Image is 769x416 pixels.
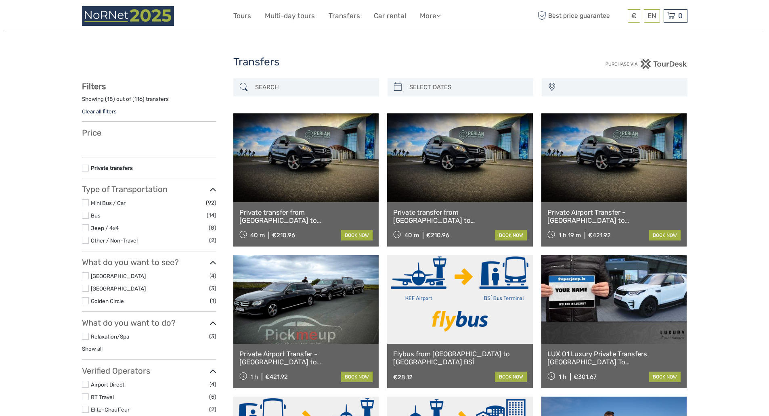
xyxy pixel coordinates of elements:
[649,230,681,240] a: book now
[265,373,288,380] div: €421.92
[82,345,103,352] a: Show all
[209,284,216,293] span: (3)
[420,10,441,22] a: More
[91,200,126,206] a: Mini Bus / Car
[393,350,527,366] a: Flybus from [GEOGRAPHIC_DATA] to [GEOGRAPHIC_DATA] BSÍ
[209,223,216,232] span: (8)
[206,198,216,207] span: (92)
[547,350,681,366] a: LUX 01 Luxury Private Transfers [GEOGRAPHIC_DATA] To [GEOGRAPHIC_DATA]
[91,394,114,400] a: BT Travel
[644,9,660,23] div: EN
[605,59,687,69] img: PurchaseViaTourDesk.png
[239,208,373,225] a: Private transfer from [GEOGRAPHIC_DATA] to [GEOGRAPHIC_DATA]
[107,95,113,103] label: 18
[209,392,216,401] span: (5)
[252,80,375,94] input: SEARCH
[272,232,295,239] div: €210.96
[82,108,117,115] a: Clear all filters
[393,208,527,225] a: Private transfer from [GEOGRAPHIC_DATA] to [GEOGRAPHIC_DATA]
[239,350,373,366] a: Private Airport Transfer - [GEOGRAPHIC_DATA] to [GEOGRAPHIC_DATA]
[91,333,129,340] a: Relaxation/Spa
[207,211,216,220] span: (14)
[209,332,216,341] span: (3)
[495,230,527,240] a: book now
[233,10,251,22] a: Tours
[209,405,216,414] span: (2)
[547,208,681,225] a: Private Airport Transfer - [GEOGRAPHIC_DATA] to [GEOGRAPHIC_DATA]
[91,273,146,279] a: [GEOGRAPHIC_DATA]
[574,373,597,380] div: €301.67
[374,10,406,22] a: Car rental
[393,374,413,381] div: €28.12
[91,298,124,304] a: Golden Circle
[82,128,216,138] h3: Price
[91,381,124,388] a: Airport Direct
[82,6,174,26] img: 3258-41b625c3-b3ba-4726-b4dc-f26af99be3a7_logo_small.png
[631,12,637,20] span: €
[82,318,216,328] h3: What do you want to do?
[82,82,106,91] strong: Filters
[406,80,529,94] input: SELECT DATES
[91,225,119,231] a: Jeep / 4x4
[341,372,373,382] a: book now
[341,230,373,240] a: book now
[209,236,216,245] span: (2)
[82,95,216,108] div: Showing ( ) out of ( ) transfers
[559,373,566,380] span: 1 h
[210,271,216,280] span: (4)
[649,372,681,382] a: book now
[91,406,130,413] a: Elite-Chauffeur
[91,285,146,292] a: [GEOGRAPHIC_DATA]
[426,232,449,239] div: €210.96
[233,56,536,69] h1: Transfers
[559,232,581,239] span: 1 h 19 m
[250,373,258,380] span: 1 h
[82,257,216,267] h3: What do you want to see?
[91,237,138,244] a: Other / Non-Travel
[210,380,216,389] span: (4)
[536,9,626,23] span: Best price guarantee
[588,232,611,239] div: €421.92
[91,165,133,171] a: Private transfers
[250,232,265,239] span: 40 m
[329,10,360,22] a: Transfers
[210,296,216,305] span: (1)
[134,95,142,103] label: 116
[82,184,216,194] h3: Type of Transportation
[677,12,684,20] span: 0
[265,10,315,22] a: Multi-day tours
[91,212,101,219] a: Bus
[82,366,216,376] h3: Verified Operators
[495,372,527,382] a: book now
[404,232,419,239] span: 40 m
